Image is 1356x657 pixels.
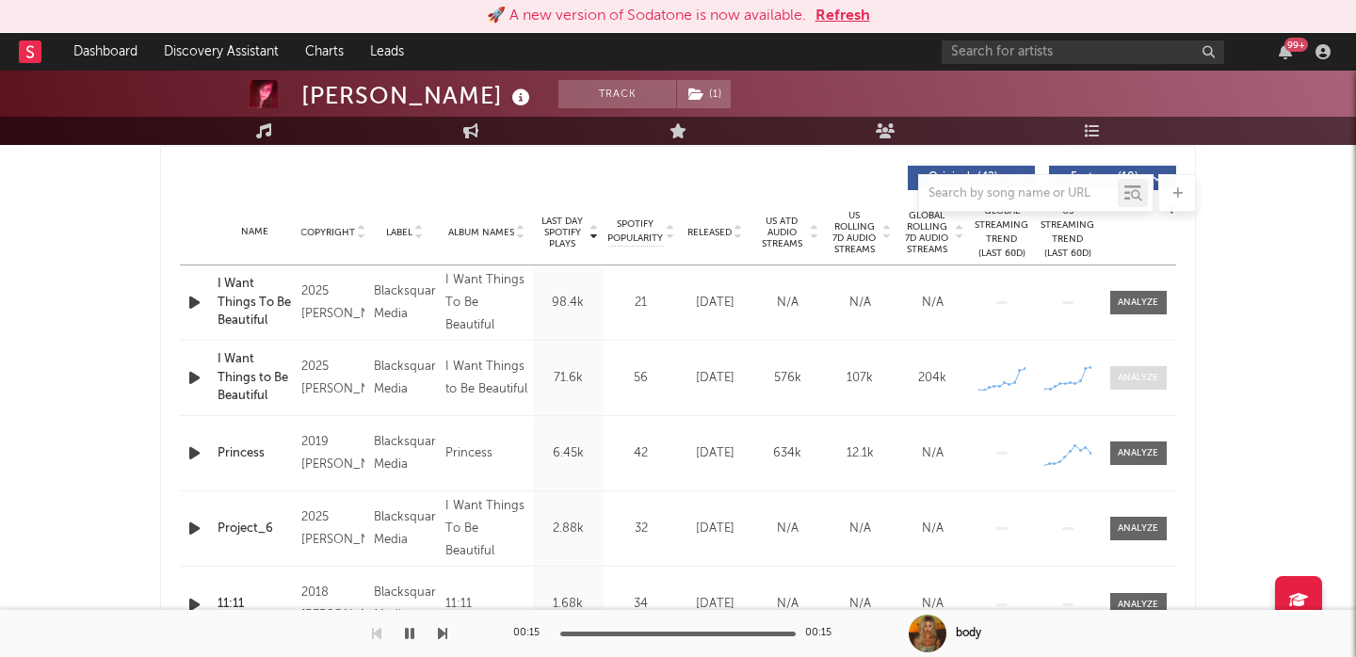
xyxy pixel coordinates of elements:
span: Released [687,227,732,238]
div: [DATE] [684,369,747,388]
a: Princess [218,444,292,463]
span: Label [386,227,412,238]
div: 2025 [PERSON_NAME] [301,280,363,326]
div: N/A [756,520,819,538]
div: Blacksquares Media [374,506,436,552]
div: 99 + [1284,38,1308,52]
div: [DATE] [684,595,747,614]
div: Blacksquares Media [374,431,436,476]
div: 21 [608,294,674,312]
div: N/A [901,294,964,312]
div: [PERSON_NAME] [301,80,535,111]
button: Track [558,80,676,108]
div: Blacksquares Media [374,280,436,326]
div: 2025 [PERSON_NAME] [301,506,363,552]
div: N/A [901,520,964,538]
div: N/A [756,294,819,312]
div: N/A [829,520,892,538]
div: 576k [756,369,819,388]
span: Copyright [300,227,355,238]
div: Name [218,225,292,239]
div: 11:11 [445,593,472,616]
div: I Want Things To Be Beautiful [445,495,528,563]
div: 00:15 [805,622,843,645]
div: 32 [608,520,674,538]
button: Refresh [815,5,870,27]
a: Leads [357,33,417,71]
a: 11:11 [218,595,292,614]
div: [DATE] [684,520,747,538]
div: 42 [608,444,674,463]
a: Charts [292,33,357,71]
div: [DATE] [684,294,747,312]
div: I Want Things to Be Beautiful [445,356,528,401]
div: N/A [829,595,892,614]
div: Global Streaming Trend (Last 60D) [974,204,1030,261]
div: I Want Things To Be Beautiful [445,269,528,337]
a: Dashboard [60,33,151,71]
a: I Want Things to Be Beautiful [218,350,292,406]
div: 1.68k [538,595,599,614]
div: 56 [608,369,674,388]
a: Project_6 [218,520,292,538]
div: 6.45k [538,444,599,463]
div: N/A [756,595,819,614]
span: Global Rolling 7D Audio Streams [901,210,953,255]
div: 34 [608,595,674,614]
div: 2.88k [538,520,599,538]
div: N/A [901,595,964,614]
input: Search by song name or URL [919,186,1118,201]
span: Features ( 10 ) [1061,172,1148,184]
div: N/A [829,294,892,312]
span: US Rolling 7D Audio Streams [829,210,880,255]
div: 🚀 A new version of Sodatone is now available. [487,5,806,27]
div: Blacksquares Media [374,582,436,627]
a: I Want Things To Be Beautiful [218,275,292,330]
div: [DATE] [684,444,747,463]
span: US ATD Audio Streams [756,216,808,249]
button: Features(10) [1049,166,1176,190]
a: Discovery Assistant [151,33,292,71]
div: 71.6k [538,369,599,388]
div: 98.4k [538,294,599,312]
button: (1) [677,80,731,108]
div: 12.1k [829,444,892,463]
span: Originals ( 42 ) [920,172,1007,184]
div: 2025 [PERSON_NAME] [301,356,363,401]
div: body [956,625,981,642]
div: 00:15 [513,622,551,645]
span: ( 1 ) [676,80,732,108]
span: Spotify Popularity [607,217,663,246]
button: Originals(42) [908,166,1035,190]
button: 99+ [1279,44,1292,59]
div: 2019 [PERSON_NAME] [301,431,363,476]
input: Search for artists [942,40,1224,64]
div: N/A [901,444,964,463]
div: 107k [829,369,892,388]
div: 2018 [PERSON_NAME] [301,582,363,627]
div: Princess [445,442,492,465]
div: US Streaming Trend (Last 60D) [1040,204,1096,261]
div: Blacksquares Media [374,356,436,401]
span: Album Names [448,227,514,238]
div: 204k [901,369,964,388]
div: 634k [756,444,819,463]
span: Last Day Spotify Plays [538,216,588,249]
